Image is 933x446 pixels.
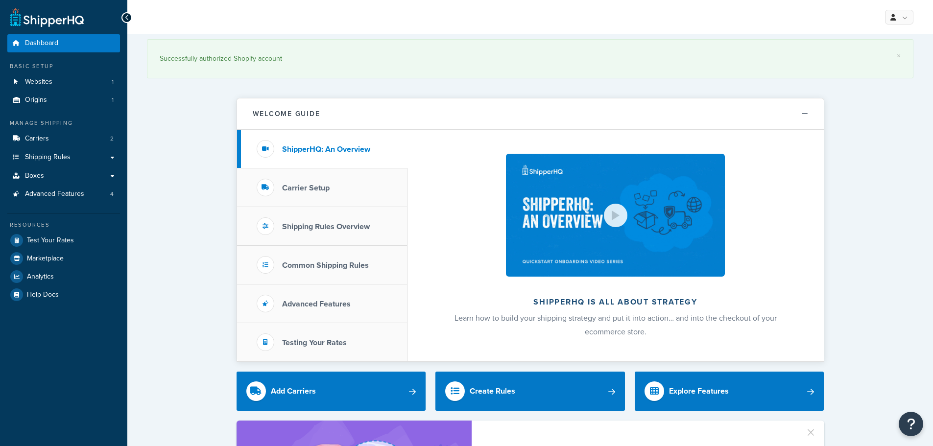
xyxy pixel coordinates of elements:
[25,172,44,180] span: Boxes
[7,119,120,127] div: Manage Shipping
[635,372,824,411] a: Explore Features
[669,384,729,398] div: Explore Features
[110,190,114,198] span: 4
[25,39,58,47] span: Dashboard
[7,34,120,52] a: Dashboard
[7,286,120,304] a: Help Docs
[897,52,901,60] a: ×
[7,250,120,267] a: Marketplace
[506,154,724,277] img: ShipperHQ is all about strategy
[7,221,120,229] div: Resources
[282,338,347,347] h3: Testing Your Rates
[7,268,120,285] a: Analytics
[237,372,426,411] a: Add Carriers
[237,98,824,130] button: Welcome Guide
[282,300,351,308] h3: Advanced Features
[282,261,369,270] h3: Common Shipping Rules
[7,73,120,91] a: Websites1
[271,384,316,398] div: Add Carriers
[7,185,120,203] li: Advanced Features
[25,190,84,198] span: Advanced Features
[7,62,120,70] div: Basic Setup
[7,130,120,148] a: Carriers2
[7,91,120,109] li: Origins
[282,184,330,192] h3: Carrier Setup
[7,148,120,166] a: Shipping Rules
[253,110,320,117] h2: Welcome Guide
[282,222,370,231] h3: Shipping Rules Overview
[25,96,47,104] span: Origins
[7,73,120,91] li: Websites
[27,255,64,263] span: Marketplace
[470,384,515,398] div: Create Rules
[433,298,798,306] h2: ShipperHQ is all about strategy
[27,291,59,299] span: Help Docs
[899,412,923,436] button: Open Resource Center
[7,130,120,148] li: Carriers
[7,167,120,185] a: Boxes
[27,236,74,245] span: Test Your Rates
[7,91,120,109] a: Origins1
[7,232,120,249] a: Test Your Rates
[112,96,114,104] span: 1
[435,372,625,411] a: Create Rules
[455,312,777,337] span: Learn how to build your shipping strategy and put it into action… and into the checkout of your e...
[282,145,370,154] h3: ShipperHQ: An Overview
[110,135,114,143] span: 2
[25,153,71,162] span: Shipping Rules
[25,78,52,86] span: Websites
[112,78,114,86] span: 1
[160,52,901,66] div: Successfully authorized Shopify account
[27,273,54,281] span: Analytics
[7,185,120,203] a: Advanced Features4
[25,135,49,143] span: Carriers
